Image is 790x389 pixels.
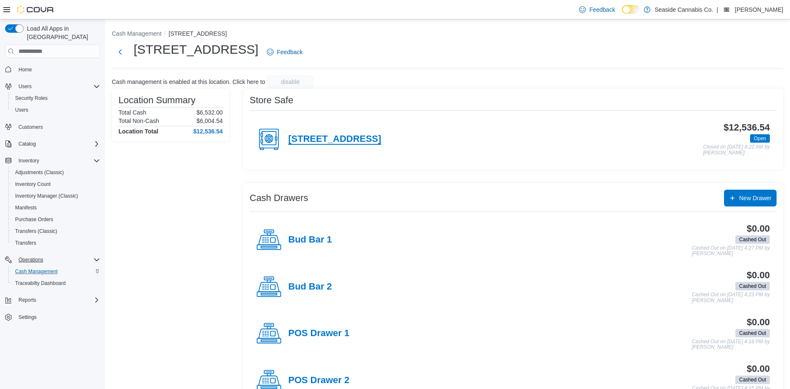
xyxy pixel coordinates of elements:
span: Purchase Orders [15,216,53,223]
button: Reports [2,294,103,306]
span: Reports [18,297,36,303]
h6: Total Non-Cash [118,117,159,124]
button: Cash Management [8,266,103,277]
h3: Cash Drawers [250,193,308,203]
button: Reports [15,295,39,305]
h6: Total Cash [118,109,146,116]
button: Operations [2,254,103,266]
span: Inventory Count [15,181,51,188]
span: Traceabilty Dashboard [15,280,66,287]
span: Catalog [15,139,100,149]
h3: $0.00 [747,270,770,280]
a: Cash Management [12,266,61,277]
span: Feedback [589,5,615,14]
span: Cashed Out [739,329,766,337]
h3: $0.00 [747,224,770,234]
span: Home [18,66,32,73]
input: Dark Mode [622,5,640,14]
p: Cash management is enabled at this location. Click here to [112,78,265,85]
p: Cashed Out on [DATE] 4:18 PM by [PERSON_NAME] [692,339,770,350]
span: Cash Management [12,266,100,277]
a: Adjustments (Classic) [12,167,67,178]
span: Settings [18,314,37,321]
span: Operations [18,256,43,263]
h3: Location Summary [118,95,195,105]
button: disable [267,75,314,89]
div: Mehgan Wieland [722,5,732,15]
h3: $0.00 [747,364,770,374]
span: Operations [15,255,100,265]
h3: $0.00 [747,317,770,327]
span: Manifests [15,204,37,211]
span: Inventory Manager (Classic) [12,191,100,201]
button: Next [112,44,129,60]
button: Traceabilty Dashboard [8,277,103,289]
a: Home [15,65,35,75]
button: Operations [15,255,47,265]
span: Transfers (Classic) [12,226,100,236]
button: Transfers (Classic) [8,225,103,237]
button: Inventory Manager (Classic) [8,190,103,202]
p: Cashed Out on [DATE] 4:23 PM by [PERSON_NAME] [692,292,770,303]
p: [PERSON_NAME] [735,5,783,15]
span: Inventory Manager (Classic) [15,193,78,199]
span: Users [12,105,100,115]
h4: Location Total [118,128,158,135]
button: Transfers [8,237,103,249]
a: Traceabilty Dashboard [12,278,69,288]
h1: [STREET_ADDRESS] [134,41,258,58]
span: Cashed Out [735,235,770,244]
span: Users [15,81,100,91]
p: Seaside Cannabis Co. [655,5,713,15]
span: Customers [18,124,43,131]
h4: POS Drawer 1 [288,328,349,339]
h4: $12,536.54 [193,128,223,135]
span: Open [754,135,766,142]
button: Inventory [2,155,103,167]
span: Purchase Orders [12,214,100,225]
span: Catalog [18,141,36,147]
h4: [STREET_ADDRESS] [288,134,381,145]
h3: $12,536.54 [724,123,770,133]
span: Open [750,134,770,143]
a: Transfers (Classic) [12,226,61,236]
span: Transfers [15,240,36,246]
a: Manifests [12,203,40,213]
p: $6,532.00 [197,109,223,116]
span: New Drawer [739,194,772,202]
p: Cashed Out on [DATE] 4:27 PM by [PERSON_NAME] [692,245,770,257]
a: Customers [15,122,46,132]
span: Users [15,107,28,113]
span: Inventory Count [12,179,100,189]
span: Cashed Out [739,236,766,243]
p: $6,004.54 [197,117,223,124]
span: Home [15,64,100,74]
span: Adjustments (Classic) [12,167,100,178]
a: Inventory Manager (Classic) [12,191,82,201]
span: Settings [15,312,100,322]
a: Users [12,105,32,115]
button: [STREET_ADDRESS] [169,30,226,37]
h4: Bud Bar 1 [288,235,332,245]
span: Customers [15,122,100,132]
span: Users [18,83,32,90]
button: Catalog [15,139,39,149]
a: Transfers [12,238,39,248]
span: Cashed Out [735,329,770,337]
button: Purchase Orders [8,214,103,225]
span: Traceabilty Dashboard [12,278,100,288]
h4: POS Drawer 2 [288,375,349,386]
span: disable [281,78,300,86]
h4: Bud Bar 2 [288,282,332,292]
a: Settings [15,312,40,322]
button: Inventory [15,156,42,166]
img: Cova [17,5,55,14]
span: Cashed Out [735,282,770,290]
span: Transfers [12,238,100,248]
span: Load All Apps in [GEOGRAPHIC_DATA] [24,24,100,41]
button: Settings [2,311,103,323]
span: Cashed Out [739,282,766,290]
a: Security Roles [12,93,51,103]
span: Reports [15,295,100,305]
